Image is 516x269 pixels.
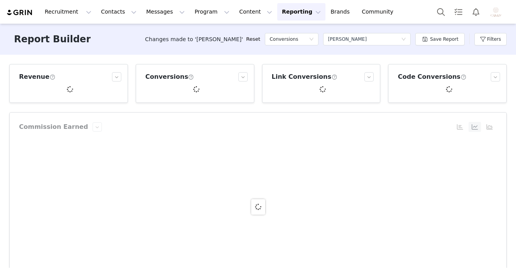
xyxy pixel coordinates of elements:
[490,6,502,18] img: c1339561-2281-496c-90c0-52fef8d894c9.png
[357,3,402,21] a: Community
[401,37,406,42] i: icon: down
[277,3,325,21] button: Reporting
[398,72,466,82] h3: Code Conversions
[432,3,450,21] button: Search
[6,9,33,16] img: grin logo
[40,3,96,21] button: Recruitment
[145,72,194,82] h3: Conversions
[485,6,510,18] button: Profile
[328,33,367,45] div: Shea
[142,3,189,21] button: Messages
[415,33,465,45] button: Save Report
[474,33,507,45] button: Filters
[450,3,467,21] a: Tasks
[272,72,338,82] h3: Link Conversions
[19,72,55,82] h3: Revenue
[234,3,277,21] button: Content
[190,3,234,21] button: Program
[269,33,298,45] h5: Conversions
[145,35,243,43] span: Changes made to '[PERSON_NAME]'
[467,3,485,21] button: Notifications
[309,37,314,42] i: icon: down
[246,35,260,43] a: Reset
[14,32,91,46] h3: Report Builder
[96,3,141,21] button: Contacts
[326,3,357,21] a: Brands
